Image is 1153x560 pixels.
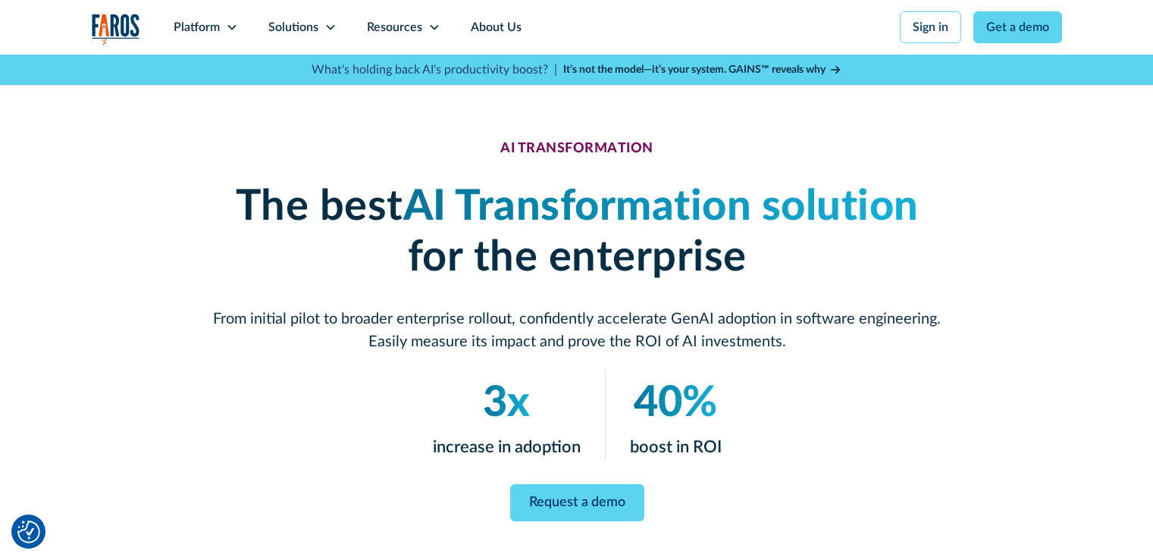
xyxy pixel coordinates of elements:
[367,18,422,36] div: Resources
[213,308,941,353] p: From initial pilot to broader enterprise rollout, confidently accelerate GenAI adoption in softwa...
[17,521,40,543] img: Revisit consent button
[403,186,918,228] em: AI Transformation solution
[509,484,644,521] a: Request a demo
[432,435,580,460] p: increase in adoption
[563,64,826,75] strong: It’s not the model—it’s your system. GAINS™ reveals why
[629,435,721,460] p: boost in ROI
[235,186,403,228] strong: The best
[900,11,961,43] a: Sign in
[973,11,1062,43] a: Get a demo
[634,382,717,424] em: 40%
[312,61,557,79] p: What's holding back AI's productivity boost? |
[92,14,140,45] img: Logo of the analytics and reporting company Faros.
[174,18,220,36] div: Platform
[17,521,40,543] button: Cookie Settings
[500,141,653,158] div: AI TRANSFORMATION
[407,236,746,279] strong: for the enterprise
[92,14,140,45] a: home
[483,382,530,424] em: 3x
[268,18,318,36] div: Solutions
[563,62,842,78] a: It’s not the model—it’s your system. GAINS™ reveals why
